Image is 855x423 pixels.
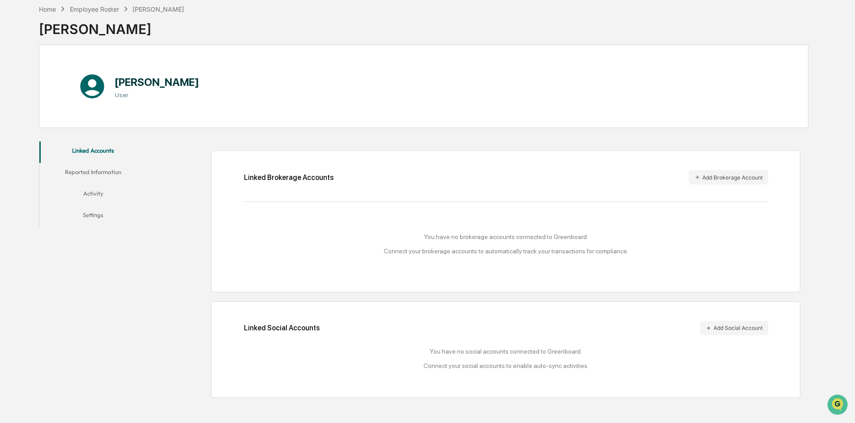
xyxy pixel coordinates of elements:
[70,5,119,13] div: Employee Roster
[39,141,147,227] div: secondary tabs example
[689,170,768,184] button: Add Brokerage Account
[89,152,108,158] span: Pylon
[23,41,148,50] input: Clear
[9,114,16,121] div: 🖐️
[39,14,184,37] div: [PERSON_NAME]
[9,19,163,33] p: How can we help?
[39,184,147,206] button: Activity
[18,130,56,139] span: Data Lookup
[61,109,115,125] a: 🗄️Attestations
[65,114,72,121] div: 🗄️
[244,233,768,255] div: You have no brokerage accounts connected to Greenboard. Connect your brokerage accounts to automa...
[39,163,147,184] button: Reported Information
[115,91,199,98] h3: User
[244,348,768,369] div: You have no social accounts connected to Greenboard. Connect your social accounts to enable auto-...
[39,5,56,13] div: Home
[5,126,60,142] a: 🔎Data Lookup
[5,109,61,125] a: 🖐️Preclearance
[826,393,851,418] iframe: Open customer support
[30,68,147,77] div: Start new chat
[244,173,333,182] div: Linked Brokerage Accounts
[63,151,108,158] a: Powered byPylon
[18,113,58,122] span: Preclearance
[39,141,147,163] button: Linked Accounts
[9,131,16,138] div: 🔎
[39,206,147,227] button: Settings
[74,113,111,122] span: Attestations
[244,321,768,335] div: Linked Social Accounts
[9,68,25,85] img: 1746055101610-c473b297-6a78-478c-a979-82029cc54cd1
[700,321,768,335] button: Add Social Account
[133,5,184,13] div: [PERSON_NAME]
[30,77,113,85] div: We're available if you need us!
[152,71,163,82] button: Start new chat
[115,76,199,89] h1: [PERSON_NAME]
